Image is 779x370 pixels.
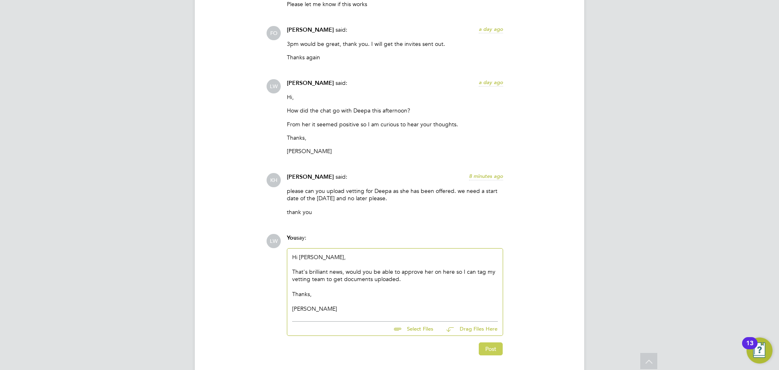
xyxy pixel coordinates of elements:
span: said: [336,173,347,180]
span: said: [336,26,347,33]
div: That's brilliant news, would you be able to approve her on here so I can tag my vetting team to g... [292,268,498,283]
span: said: [336,79,347,87]
p: Thanks again [287,54,503,61]
span: LW [267,234,281,248]
div: 13 [746,343,753,354]
p: [PERSON_NAME] [287,147,503,155]
div: say: [287,234,503,248]
p: please can you upload vetting for Deepa as she has been offered. we need a start date of the [DAT... [287,187,503,202]
span: FO [267,26,281,40]
span: LW [267,79,281,93]
div: Thanks, [292,290,498,298]
span: KH [267,173,281,187]
span: [PERSON_NAME] [287,173,334,180]
span: [PERSON_NAME] [287,80,334,87]
p: Thanks, [287,134,503,141]
p: From her it seemed positive so I am curious to hear your thoughts. [287,121,503,128]
span: 8 minutes ago [469,173,503,180]
span: a day ago [479,26,503,32]
p: Please let me know if this works [287,0,503,8]
div: [PERSON_NAME] [292,305,498,312]
p: Hi, [287,93,503,101]
span: [PERSON_NAME] [287,26,334,33]
p: thank you [287,208,503,216]
button: Post [479,342,503,355]
div: Hi [PERSON_NAME], [292,253,498,313]
span: You [287,234,297,241]
button: Drag Files Here [440,320,498,338]
p: 3pm would be great, thank you. I will get the invites sent out. [287,40,503,48]
p: How did the chat go with Deepa this afternoon? [287,107,503,114]
button: Open Resource Center, 13 new notifications [747,338,773,364]
span: a day ago [479,79,503,86]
